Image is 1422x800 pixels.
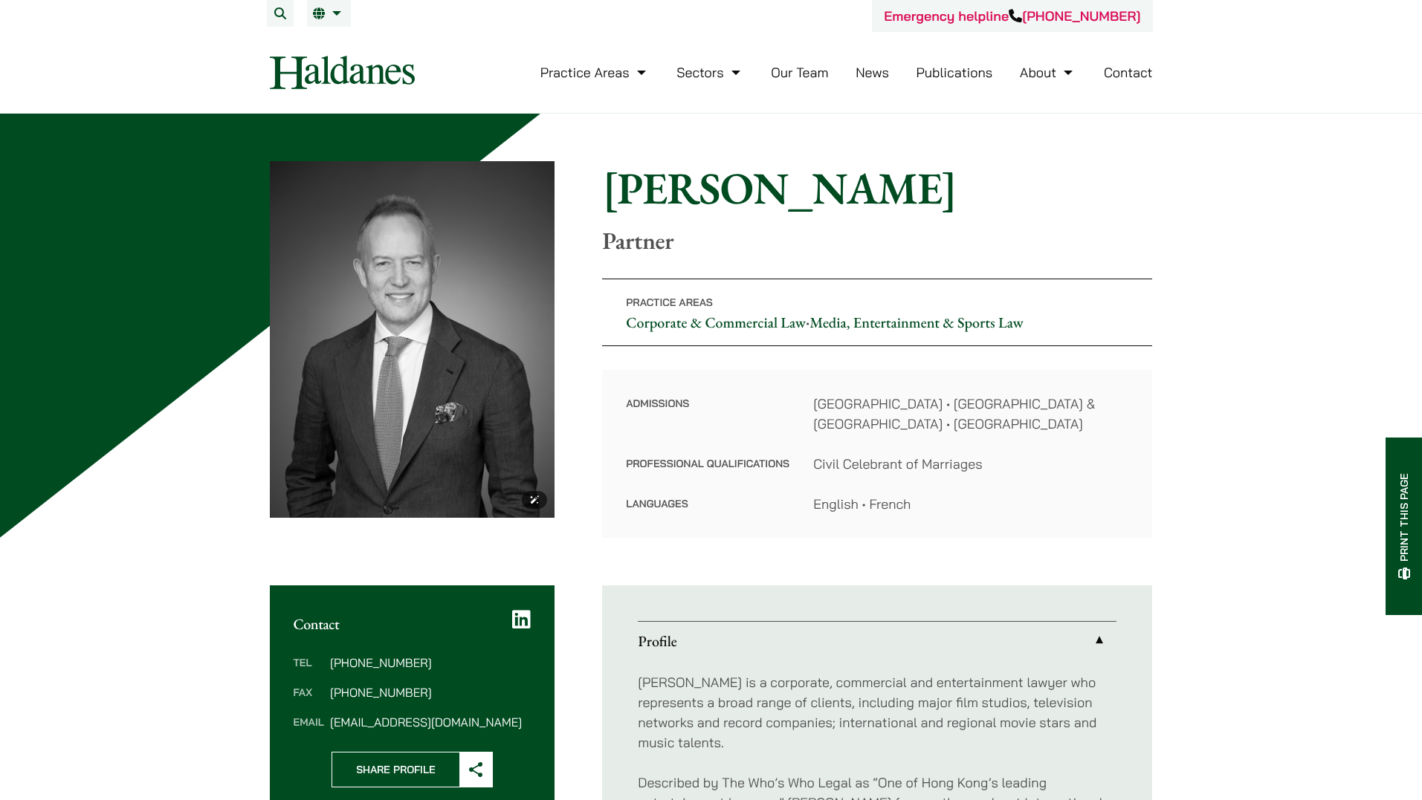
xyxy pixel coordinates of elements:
[294,686,324,716] dt: Fax
[813,494,1128,514] dd: English • French
[332,752,493,787] button: Share Profile
[313,7,345,19] a: EN
[626,313,806,332] a: Corporate & Commercial Law
[638,672,1116,752] p: [PERSON_NAME] is a corporate, commercial and entertainment lawyer who represents a broad range of...
[294,716,324,728] dt: Email
[626,296,713,309] span: Practice Areas
[330,686,531,698] dd: [PHONE_NUMBER]
[676,64,743,81] a: Sectors
[330,716,531,728] dd: [EMAIL_ADDRESS][DOMAIN_NAME]
[626,494,789,514] dt: Languages
[1104,64,1153,81] a: Contact
[771,64,828,81] a: Our Team
[602,279,1152,346] p: •
[626,394,789,454] dt: Admissions
[270,56,415,89] img: Logo of Haldanes
[809,313,1023,332] a: Media, Entertainment & Sports Law
[856,64,889,81] a: News
[626,454,789,494] dt: Professional Qualifications
[917,64,993,81] a: Publications
[540,64,650,81] a: Practice Areas
[294,657,324,686] dt: Tel
[813,394,1128,434] dd: [GEOGRAPHIC_DATA] • [GEOGRAPHIC_DATA] & [GEOGRAPHIC_DATA] • [GEOGRAPHIC_DATA]
[602,227,1152,255] p: Partner
[294,615,531,633] h2: Contact
[813,454,1128,474] dd: Civil Celebrant of Marriages
[602,161,1152,215] h1: [PERSON_NAME]
[1020,64,1076,81] a: About
[332,752,459,787] span: Share Profile
[884,7,1140,25] a: Emergency helpline[PHONE_NUMBER]
[512,609,531,630] a: LinkedIn
[638,622,1116,660] a: Profile
[330,657,531,669] dd: [PHONE_NUMBER]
